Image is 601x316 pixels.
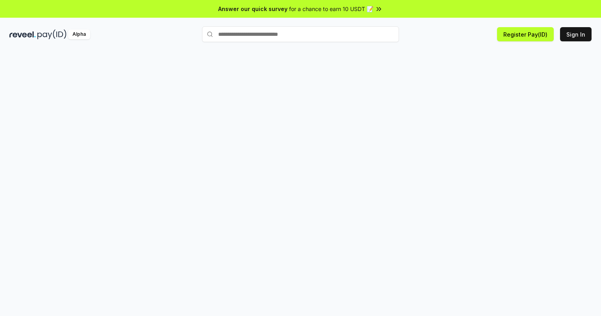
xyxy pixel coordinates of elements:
[289,5,373,13] span: for a chance to earn 10 USDT 📝
[560,27,592,41] button: Sign In
[497,27,554,41] button: Register Pay(ID)
[9,30,36,39] img: reveel_dark
[37,30,67,39] img: pay_id
[218,5,288,13] span: Answer our quick survey
[68,30,90,39] div: Alpha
